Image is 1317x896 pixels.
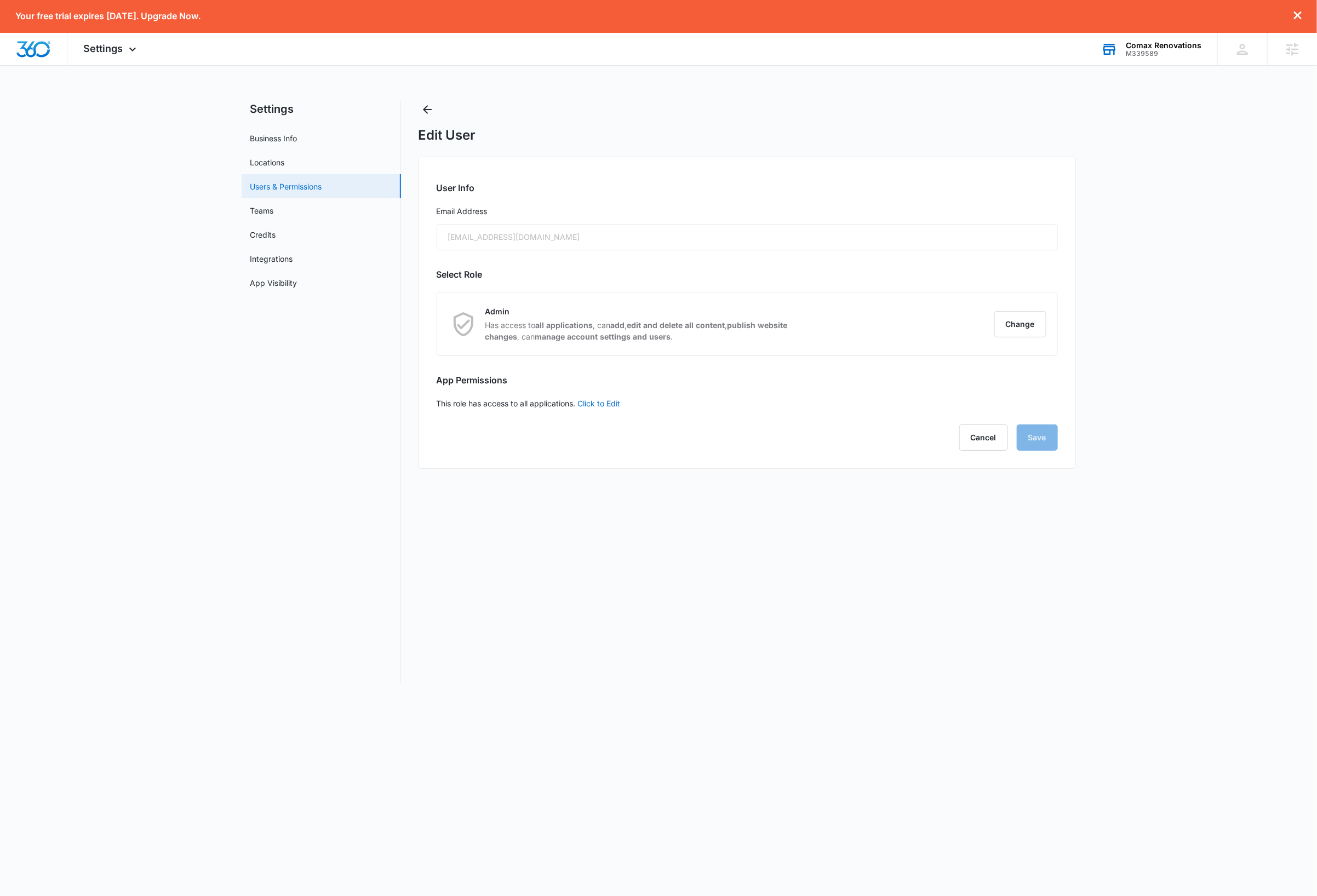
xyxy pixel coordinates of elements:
h2: App Permissions [437,374,1058,387]
p: Your free trial expires [DATE]. Upgrade Now. [15,11,201,21]
a: Credits [250,229,276,240]
a: Click to Edit [578,399,621,408]
h1: Edit User [419,127,476,143]
div: Settings [67,33,156,65]
button: dismiss this dialog [1294,11,1302,21]
div: account id [1126,50,1201,58]
button: Cancel [959,424,1008,451]
a: Locations [250,157,285,168]
button: Change [994,311,1046,337]
label: Email Address [437,205,1058,217]
button: Back [419,101,436,118]
div: account name [1126,41,1201,50]
strong: edit and delete all content [627,320,725,330]
h2: Select Role [437,268,1058,281]
a: App Visibility [250,277,297,289]
a: Teams [250,205,274,216]
p: Admin [485,306,793,317]
h2: Settings [242,101,401,117]
a: Business Info [250,133,297,144]
div: This role has access to all applications. [419,157,1076,469]
strong: manage account settings and users [535,332,671,341]
strong: add [611,320,625,330]
p: Has access to , can , , , can . [485,319,793,342]
strong: all applications [536,320,593,330]
span: Settings [84,43,123,54]
a: Integrations [250,253,293,265]
a: Users & Permissions [250,181,322,192]
h2: User Info [437,181,1058,194]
